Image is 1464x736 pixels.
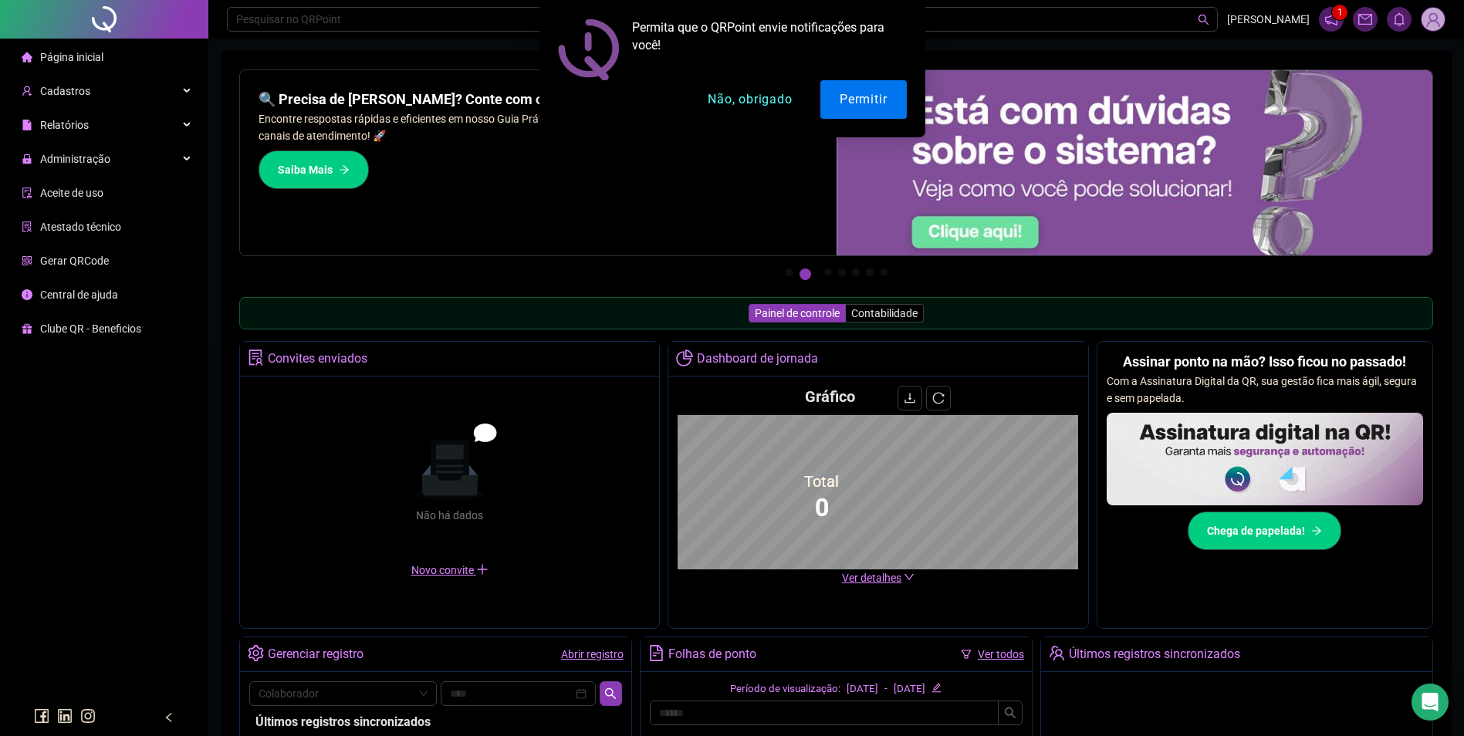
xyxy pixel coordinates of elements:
[961,649,972,660] span: filter
[40,289,118,301] span: Central de ajuda
[57,708,73,724] span: linkedin
[842,572,901,584] span: Ver detalhes
[755,307,840,319] span: Painel de controle
[22,221,32,232] span: solution
[40,255,109,267] span: Gerar QRCode
[824,268,832,276] button: 3
[932,392,945,404] span: reload
[164,712,174,723] span: left
[904,392,916,404] span: download
[838,268,846,276] button: 4
[648,645,664,661] span: file-text
[259,150,369,189] button: Saiba Mais
[697,346,818,372] div: Dashboard de jornada
[1004,707,1016,719] span: search
[837,70,1433,255] img: banner%2F0cf4e1f0-cb71-40ef-aa93-44bd3d4ee559.png
[1311,525,1322,536] span: arrow-right
[22,255,32,266] span: qrcode
[1107,413,1423,505] img: banner%2F02c71560-61a6-44d4-94b9-c8ab97240462.png
[820,80,906,119] button: Permitir
[40,153,110,165] span: Administração
[676,349,692,366] span: pie-chart
[851,307,918,319] span: Contabilidade
[978,648,1024,660] a: Ver todos
[931,683,942,693] span: edit
[800,268,811,280] button: 2
[1107,373,1423,407] p: Com a Assinatura Digital da QR, sua gestão fica mais ágil, segura e sem papelada.
[22,323,32,334] span: gift
[278,161,333,178] span: Saiba Mais
[268,346,367,372] div: Convites enviados
[379,507,521,524] div: Não há dados
[1412,684,1449,721] div: Open Intercom Messenger
[688,80,811,119] button: Não, obrigado
[604,687,617,700] span: search
[847,681,878,697] div: [DATE]
[1207,522,1305,539] span: Chega de papelada!
[34,708,49,724] span: facebook
[248,645,264,661] span: setting
[852,268,860,276] button: 5
[786,268,793,276] button: 1
[255,712,616,731] div: Últimos registros sincronizados
[561,648,624,660] a: Abrir registro
[1123,351,1406,373] h2: Assinar ponto na mão? Isso ficou no passado!
[268,641,363,667] div: Gerenciar registro
[40,221,121,233] span: Atestado técnico
[884,681,888,697] div: -
[558,19,620,80] img: notification icon
[339,164,350,175] span: arrow-right
[880,268,888,276] button: 7
[22,187,32,198] span: audit
[40,322,141,335] span: Clube QR - Beneficios
[22,154,32,164] span: lock
[1049,645,1065,661] span: team
[866,268,874,276] button: 6
[1069,641,1240,667] div: Últimos registros sincronizados
[40,187,103,199] span: Aceite de uso
[80,708,96,724] span: instagram
[668,641,756,667] div: Folhas de ponto
[620,19,907,54] div: Permita que o QRPoint envie notificações para você!
[248,349,264,366] span: solution
[805,386,855,407] h4: Gráfico
[411,564,489,576] span: Novo convite
[730,681,840,697] div: Período de visualização:
[842,572,915,584] a: Ver detalhes down
[22,289,32,300] span: info-circle
[904,572,915,582] span: down
[894,681,925,697] div: [DATE]
[1188,511,1341,550] button: Chega de papelada!
[476,563,489,576] span: plus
